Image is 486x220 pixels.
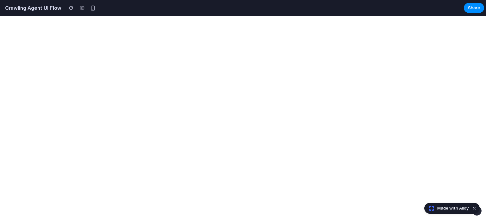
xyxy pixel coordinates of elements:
[470,204,478,212] button: Dismiss watermark
[3,4,61,12] h2: Crawling Agent UI Flow
[464,3,484,13] button: Share
[425,205,469,211] a: Made with Alloy
[468,5,480,11] span: Share
[437,205,469,211] span: Made with Alloy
